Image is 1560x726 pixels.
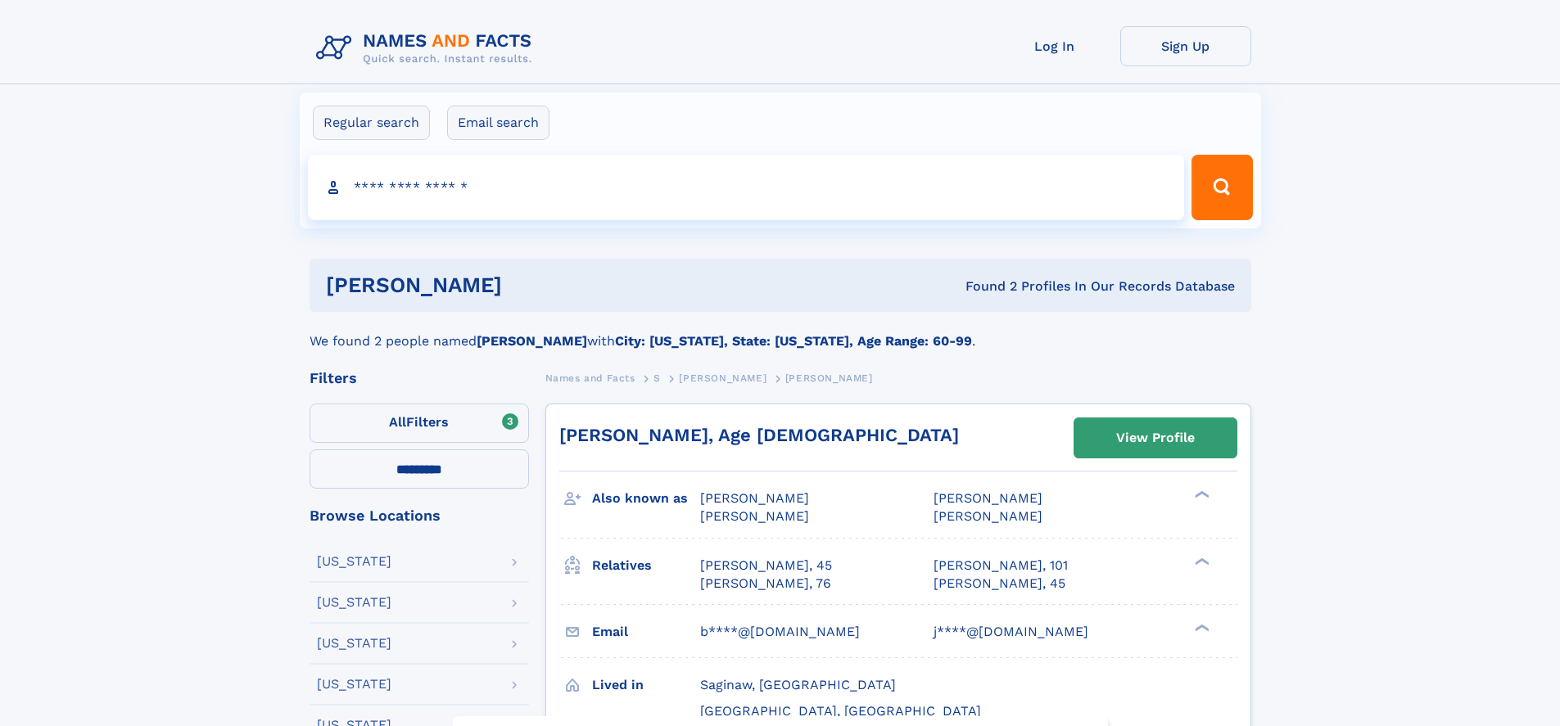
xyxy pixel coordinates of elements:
[989,26,1120,66] a: Log In
[700,557,832,575] a: [PERSON_NAME], 45
[934,508,1042,524] span: [PERSON_NAME]
[592,671,700,699] h3: Lived in
[934,575,1065,593] a: [PERSON_NAME], 45
[310,312,1251,351] div: We found 2 people named with .
[389,414,406,430] span: All
[310,508,529,523] div: Browse Locations
[592,485,700,512] h3: Also known as
[310,371,529,386] div: Filters
[934,557,1068,575] a: [PERSON_NAME], 101
[653,372,661,384] span: S
[700,703,981,719] span: [GEOGRAPHIC_DATA], [GEOGRAPHIC_DATA]
[1120,26,1251,66] a: Sign Up
[447,106,549,140] label: Email search
[592,552,700,579] h3: Relatives
[653,368,661,388] a: S
[700,490,809,506] span: [PERSON_NAME]
[477,333,587,349] b: [PERSON_NAME]
[700,508,809,524] span: [PERSON_NAME]
[545,368,635,388] a: Names and Facts
[785,372,873,384] span: [PERSON_NAME]
[934,490,1042,506] span: [PERSON_NAME]
[700,575,831,593] a: [PERSON_NAME], 76
[310,26,545,70] img: Logo Names and Facts
[615,333,972,349] b: City: [US_STATE], State: [US_STATE], Age Range: 60-99
[317,596,391,609] div: [US_STATE]
[317,678,391,691] div: [US_STATE]
[1116,419,1195,457] div: View Profile
[679,368,766,388] a: [PERSON_NAME]
[308,155,1185,220] input: search input
[700,677,896,692] span: Saginaw, [GEOGRAPHIC_DATA]
[1191,155,1252,220] button: Search Button
[326,275,734,295] h1: [PERSON_NAME]
[310,404,529,443] label: Filters
[679,372,766,384] span: [PERSON_NAME]
[317,637,391,650] div: [US_STATE]
[1191,622,1210,633] div: ❯
[592,618,700,646] h3: Email
[1074,418,1237,458] a: View Profile
[317,555,391,568] div: [US_STATE]
[313,106,430,140] label: Regular search
[559,425,959,445] a: [PERSON_NAME], Age [DEMOGRAPHIC_DATA]
[1191,556,1210,566] div: ❯
[734,277,1235,295] div: Found 2 Profiles In Our Records Database
[1191,489,1210,500] div: ❯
